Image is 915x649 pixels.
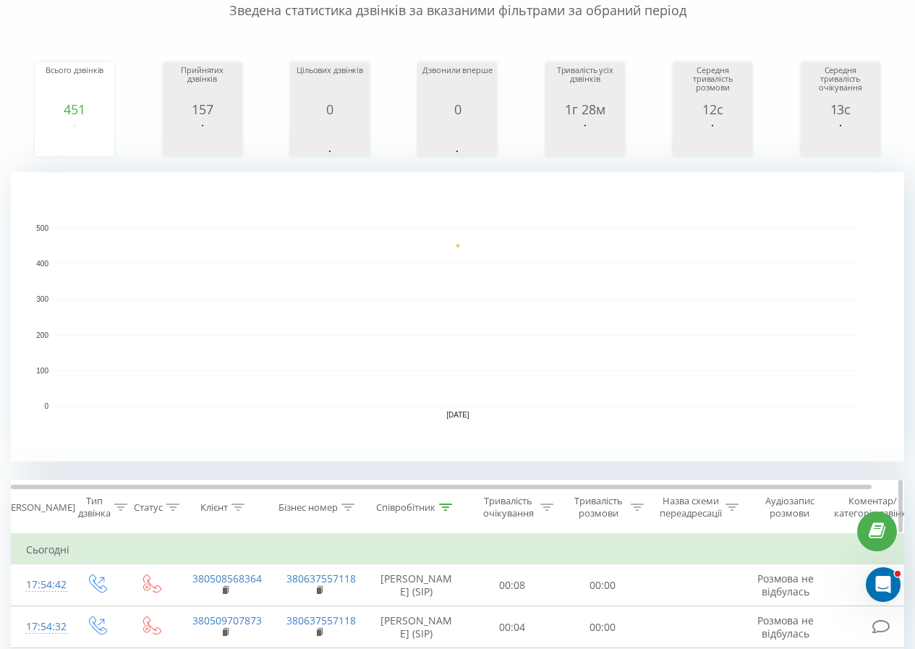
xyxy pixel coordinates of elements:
[286,614,356,627] a: 380637557118
[294,102,366,116] div: 0
[421,116,493,160] svg: A chart.
[38,102,111,116] div: 451
[866,567,901,602] iframe: Intercom live chat
[166,66,239,102] div: Прийнятих дзвінків
[421,66,493,102] div: Дзвонили вперше
[2,501,75,514] div: [PERSON_NAME]
[804,66,877,102] div: Середня тривалість очікування
[660,495,722,519] div: Назва схеми переадресації
[558,606,648,648] td: 00:00
[467,564,558,606] td: 00:08
[570,495,627,519] div: Тривалість розмови
[676,116,749,160] svg: A chart.
[11,172,904,462] svg: A chart.
[830,495,915,519] div: Коментар/категорія дзвінка
[26,571,55,599] div: 17:54:42
[78,495,111,519] div: Тип дзвінка
[676,66,749,102] div: Середня тривалість розмови
[804,102,877,116] div: 13с
[366,564,467,606] td: [PERSON_NAME] (SIP)
[558,564,648,606] td: 00:00
[754,495,825,519] div: Аудіозапис розмови
[36,331,48,339] text: 200
[757,614,814,640] span: Розмова не відбулась
[421,102,493,116] div: 0
[192,614,262,627] a: 380509707873
[467,606,558,648] td: 00:04
[38,66,111,102] div: Всього дзвінків
[26,613,55,641] div: 17:54:32
[676,102,749,116] div: 12с
[200,501,228,514] div: Клієнт
[166,102,239,116] div: 157
[36,224,48,232] text: 500
[192,572,262,585] a: 380508568364
[286,572,356,585] a: 380637557118
[446,411,469,419] text: [DATE]
[278,501,338,514] div: Бізнес номер
[134,501,163,514] div: Статус
[549,102,621,116] div: 1г 28м
[549,66,621,102] div: Тривалість усіх дзвінків
[36,260,48,268] text: 400
[804,116,877,160] svg: A chart.
[294,116,366,160] svg: A chart.
[36,367,48,375] text: 100
[549,116,621,160] svg: A chart.
[294,66,366,102] div: Цільових дзвінків
[36,296,48,304] text: 300
[38,116,111,160] svg: A chart.
[480,495,537,519] div: Тривалість очікування
[166,116,239,160] svg: A chart.
[376,501,435,514] div: Співробітник
[44,402,48,410] text: 0
[757,572,814,598] span: Розмова не відбулась
[366,606,467,648] td: [PERSON_NAME] (SIP)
